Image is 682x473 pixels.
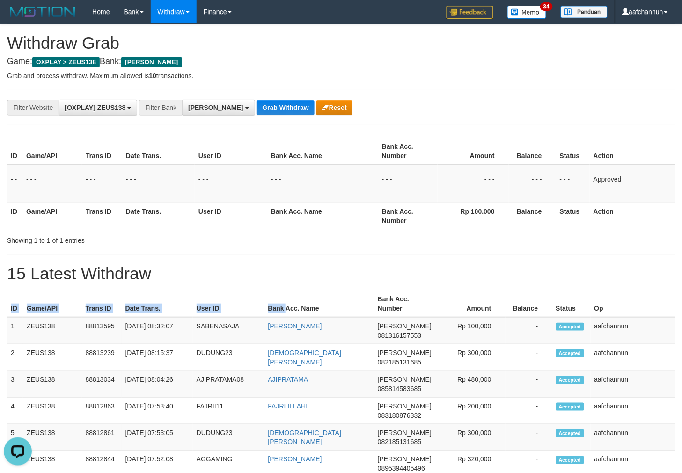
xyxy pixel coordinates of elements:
a: [PERSON_NAME] [268,456,322,463]
th: Balance [509,138,556,165]
span: [PERSON_NAME] [188,104,243,111]
td: aafchannun [591,424,675,451]
td: - [506,424,552,451]
td: 2 [7,344,23,371]
span: Copy 081316157553 to clipboard [378,332,421,339]
a: [DEMOGRAPHIC_DATA][PERSON_NAME] [268,429,342,446]
th: Balance [506,291,552,317]
td: [DATE] 07:53:40 [122,398,193,424]
button: Grab Withdraw [257,100,314,115]
td: [DATE] 08:04:26 [122,371,193,398]
th: Bank Acc. Name [264,291,374,317]
td: - [506,371,552,398]
span: Accepted [556,323,584,331]
th: Action [590,203,675,229]
span: Copy 082185131685 to clipboard [378,358,421,366]
th: Date Trans. [122,138,195,165]
td: 5 [7,424,23,451]
td: aafchannun [591,317,675,344]
th: User ID [195,203,267,229]
button: [OXPLAY] ZEUS138 [59,100,137,116]
th: ID [7,138,22,165]
th: Bank Acc. Number [374,291,435,317]
div: Showing 1 to 1 of 1 entries [7,232,277,245]
td: DUDUNG23 [193,344,264,371]
td: Rp 480,000 [435,371,506,398]
td: aafchannun [591,344,675,371]
button: Reset [316,100,352,115]
th: Date Trans. [122,203,195,229]
a: AJIPRATAMA [268,376,308,383]
td: Rp 200,000 [435,398,506,424]
td: 88812863 [82,398,122,424]
th: ID [7,203,22,229]
td: ZEUS138 [23,424,82,451]
span: Accepted [556,349,584,357]
img: Feedback.jpg [447,6,493,19]
td: 88813034 [82,371,122,398]
td: Approved [590,165,675,203]
span: Accepted [556,376,584,384]
span: [PERSON_NAME] [121,57,182,67]
td: - - - [195,165,267,203]
a: [DEMOGRAPHIC_DATA][PERSON_NAME] [268,349,342,366]
th: Status [556,203,590,229]
img: MOTION_logo.png [7,5,78,19]
th: Amount [435,291,506,317]
span: [OXPLAY] ZEUS138 [65,104,125,111]
td: aafchannun [591,371,675,398]
span: [PERSON_NAME] [378,402,432,410]
td: - - - [7,165,22,203]
td: 88813239 [82,344,122,371]
th: Bank Acc. Number [378,203,438,229]
td: - [506,344,552,371]
td: SABENASAJA [193,317,264,344]
td: [DATE] 08:32:07 [122,317,193,344]
h4: Game: Bank: [7,57,675,66]
span: Accepted [556,456,584,464]
td: - - - [122,165,195,203]
td: FAJRII11 [193,398,264,424]
td: 88813595 [82,317,122,344]
td: Rp 300,000 [435,424,506,451]
a: FAJRI ILLAHI [268,402,308,410]
td: ZEUS138 [23,371,82,398]
span: Accepted [556,403,584,411]
span: [PERSON_NAME] [378,456,432,463]
td: [DATE] 07:53:05 [122,424,193,451]
span: [PERSON_NAME] [378,349,432,357]
td: - - - [509,165,556,203]
td: 4 [7,398,23,424]
td: - - - [438,165,509,203]
td: DUDUNG23 [193,424,264,451]
span: Copy 0895394405496 to clipboard [378,465,425,473]
th: Game/API [22,138,82,165]
td: - - - [82,165,122,203]
td: Rp 300,000 [435,344,506,371]
h1: Withdraw Grab [7,34,675,52]
h1: 15 Latest Withdraw [7,264,675,283]
img: panduan.png [561,6,608,18]
td: 1 [7,317,23,344]
a: [PERSON_NAME] [268,322,322,330]
strong: 10 [149,72,156,80]
th: Status [552,291,591,317]
th: Amount [438,138,509,165]
td: 88812861 [82,424,122,451]
td: Rp 100,000 [435,317,506,344]
th: ID [7,291,23,317]
span: 34 [540,2,553,11]
td: AJIPRATAMA08 [193,371,264,398]
th: Date Trans. [122,291,193,317]
th: Game/API [22,203,82,229]
span: OXPLAY > ZEUS138 [32,57,100,67]
span: Accepted [556,429,584,437]
th: Bank Acc. Name [267,138,378,165]
span: Copy 082185131685 to clipboard [378,438,421,446]
th: Status [556,138,590,165]
div: Filter Bank [139,100,182,116]
td: - [506,317,552,344]
td: aafchannun [591,398,675,424]
th: User ID [193,291,264,317]
td: - [506,398,552,424]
